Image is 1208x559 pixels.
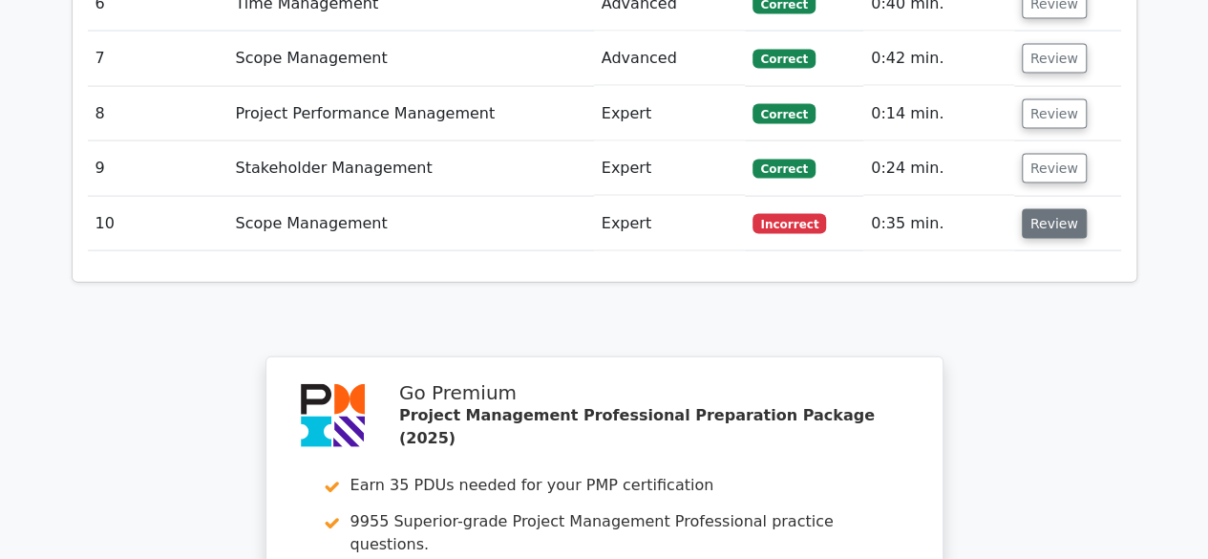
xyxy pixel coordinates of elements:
span: Correct [752,50,815,69]
td: 0:24 min. [863,141,1014,196]
td: Project Performance Management [227,87,593,141]
td: 10 [88,197,228,251]
button: Review [1022,99,1087,129]
td: 0:35 min. [863,197,1014,251]
td: 7 [88,32,228,86]
button: Review [1022,154,1087,183]
td: Expert [594,197,746,251]
td: 9 [88,141,228,196]
td: 8 [88,87,228,141]
button: Review [1022,44,1087,74]
button: Review [1022,209,1087,239]
td: Scope Management [227,197,593,251]
td: Expert [594,141,746,196]
td: Advanced [594,32,746,86]
span: Incorrect [752,214,826,233]
td: Scope Management [227,32,593,86]
span: Correct [752,104,815,123]
td: Expert [594,87,746,141]
td: 0:42 min. [863,32,1014,86]
span: Correct [752,160,815,179]
td: Stakeholder Management [227,141,593,196]
td: 0:14 min. [863,87,1014,141]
